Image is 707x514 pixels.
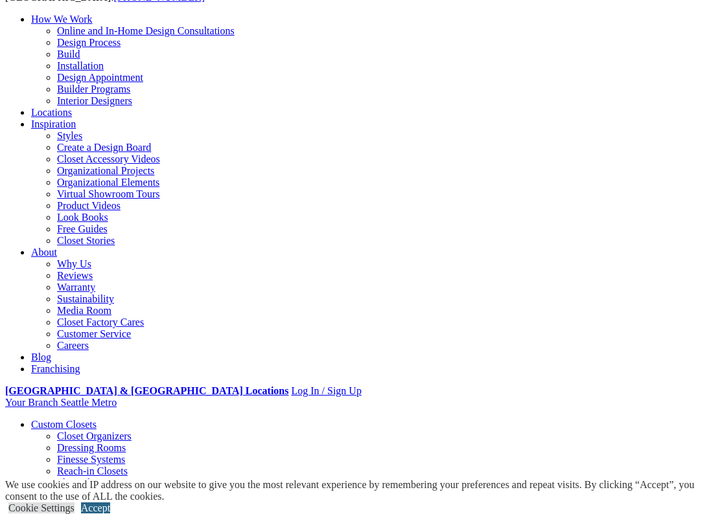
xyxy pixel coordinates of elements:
a: Design Process [57,37,121,48]
a: Customer Service [57,328,131,339]
a: Cookie Settings [8,502,75,513]
span: Seattle Metro [60,397,117,408]
a: Build [57,49,80,60]
a: Create a Design Board [57,142,151,153]
a: Why Us [57,258,91,269]
a: Styles [57,130,82,141]
a: Inspiration [31,118,76,129]
a: Shoe Closets [57,477,111,488]
a: Look Books [57,212,108,223]
a: How We Work [31,14,93,25]
span: Your Branch [5,397,58,408]
a: Organizational Elements [57,177,159,188]
a: Log In / Sign Up [291,385,361,396]
a: Installation [57,60,104,71]
a: Your Branch Seattle Metro [5,397,117,408]
a: Reviews [57,270,93,281]
a: Closet Stories [57,235,115,246]
a: Online and In-Home Design Consultations [57,25,235,36]
a: Reach-in Closets [57,465,128,476]
a: Locations [31,107,72,118]
a: Accept [81,502,110,513]
a: Product Videos [57,200,121,211]
a: Finesse Systems [57,454,125,465]
a: Careers [57,340,89,351]
a: Interior Designers [57,95,132,106]
a: Design Appointment [57,72,143,83]
a: Warranty [57,282,95,293]
a: Closet Factory Cares [57,317,144,328]
a: Sustainability [57,293,114,304]
a: [GEOGRAPHIC_DATA] & [GEOGRAPHIC_DATA] Locations [5,385,288,396]
a: Virtual Showroom Tours [57,188,160,199]
a: Closet Accessory Videos [57,153,160,164]
a: Dressing Rooms [57,442,126,453]
a: Free Guides [57,223,108,234]
a: About [31,247,57,258]
a: Builder Programs [57,84,130,95]
a: Franchising [31,363,80,374]
a: Custom Closets [31,419,97,430]
a: Blog [31,352,51,363]
a: Organizational Projects [57,165,154,176]
a: Media Room [57,305,111,316]
div: We use cookies and IP address on our website to give you the most relevant experience by remember... [5,479,707,502]
a: Closet Organizers [57,430,132,441]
